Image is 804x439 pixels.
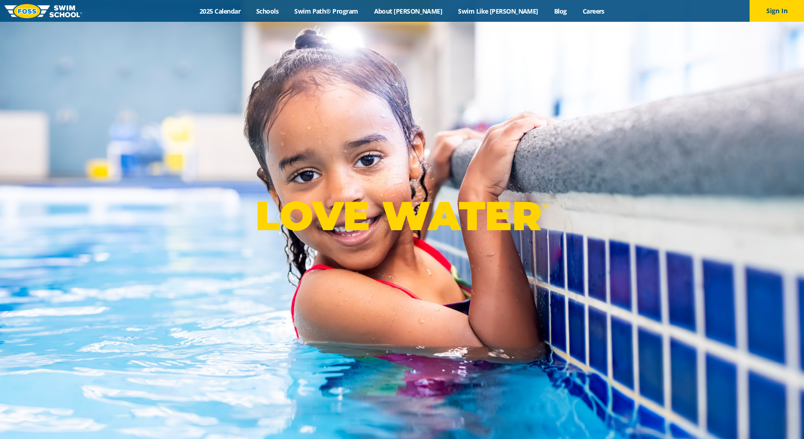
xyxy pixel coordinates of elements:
a: Schools [249,7,287,15]
a: Swim Like [PERSON_NAME] [450,7,546,15]
a: Careers [575,7,612,15]
a: 2025 Calendar [192,7,249,15]
a: Swim Path® Program [287,7,366,15]
a: Blog [546,7,575,15]
img: FOSS Swim School Logo [5,4,82,18]
sup: ® [541,201,549,212]
p: LOVE WATER [255,192,549,240]
a: About [PERSON_NAME] [366,7,450,15]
